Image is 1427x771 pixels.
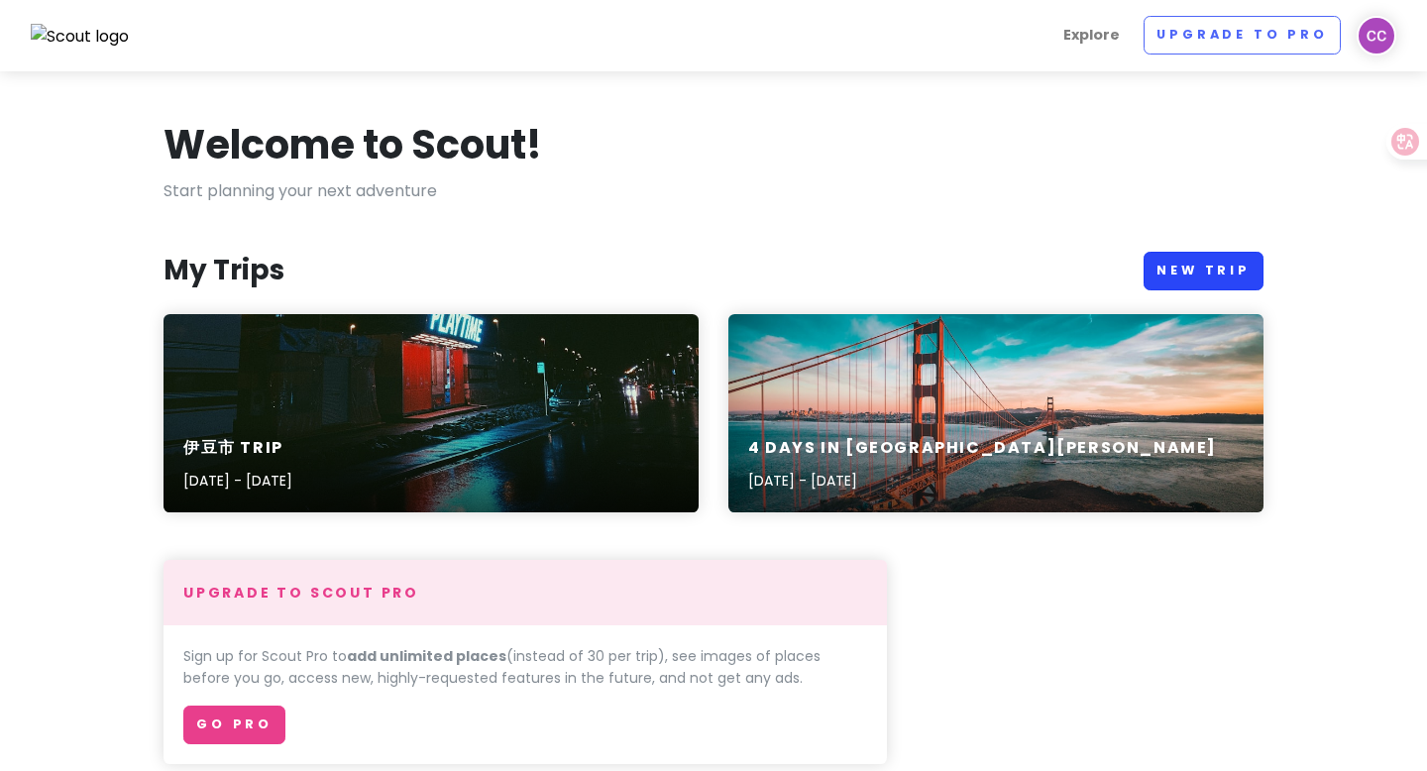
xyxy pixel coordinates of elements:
a: 4 Days in [GEOGRAPHIC_DATA][PERSON_NAME][DATE] - [DATE] [728,314,1263,512]
p: Start planning your next adventure [164,178,1263,204]
h6: 4 Days in [GEOGRAPHIC_DATA][PERSON_NAME] [748,438,1217,459]
a: Go Pro [183,706,285,744]
img: Scout logo [31,24,130,50]
a: red and white building during night time伊豆市 Trip[DATE] - [DATE] [164,314,699,512]
a: New Trip [1144,252,1263,290]
h4: Upgrade to Scout Pro [183,584,867,602]
img: User profile [1357,16,1396,55]
strong: add unlimited places [347,646,506,666]
h6: 伊豆市 Trip [183,438,292,459]
a: Explore [1055,16,1128,55]
h3: My Trips [164,253,284,288]
p: [DATE] - [DATE] [183,470,292,492]
h1: Welcome to Scout! [164,119,542,170]
p: Sign up for Scout Pro to (instead of 30 per trip), see images of places before you go, access new... [183,645,867,690]
p: [DATE] - [DATE] [748,470,1217,492]
a: Upgrade to Pro [1144,16,1341,55]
